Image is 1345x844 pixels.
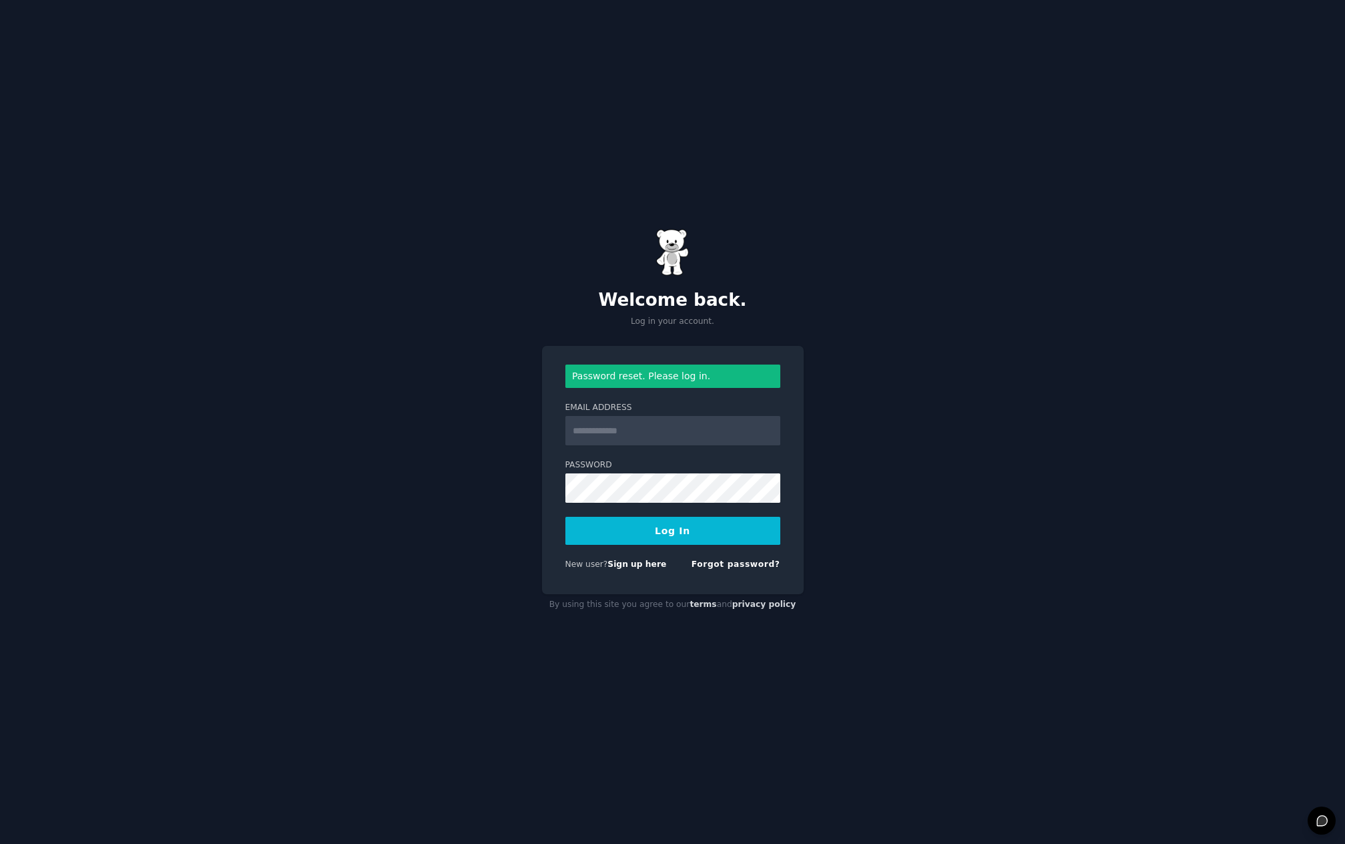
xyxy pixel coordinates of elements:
[607,560,666,569] a: Sign up here
[542,594,804,616] div: By using this site you agree to our and
[656,229,690,276] img: Gummy Bear
[565,459,780,471] label: Password
[565,560,608,569] span: New user?
[542,316,804,328] p: Log in your account.
[565,365,780,388] div: Password reset. Please log in.
[565,517,780,545] button: Log In
[732,600,796,609] a: privacy policy
[690,600,716,609] a: terms
[692,560,780,569] a: Forgot password?
[542,290,804,311] h2: Welcome back.
[565,402,780,414] label: Email Address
